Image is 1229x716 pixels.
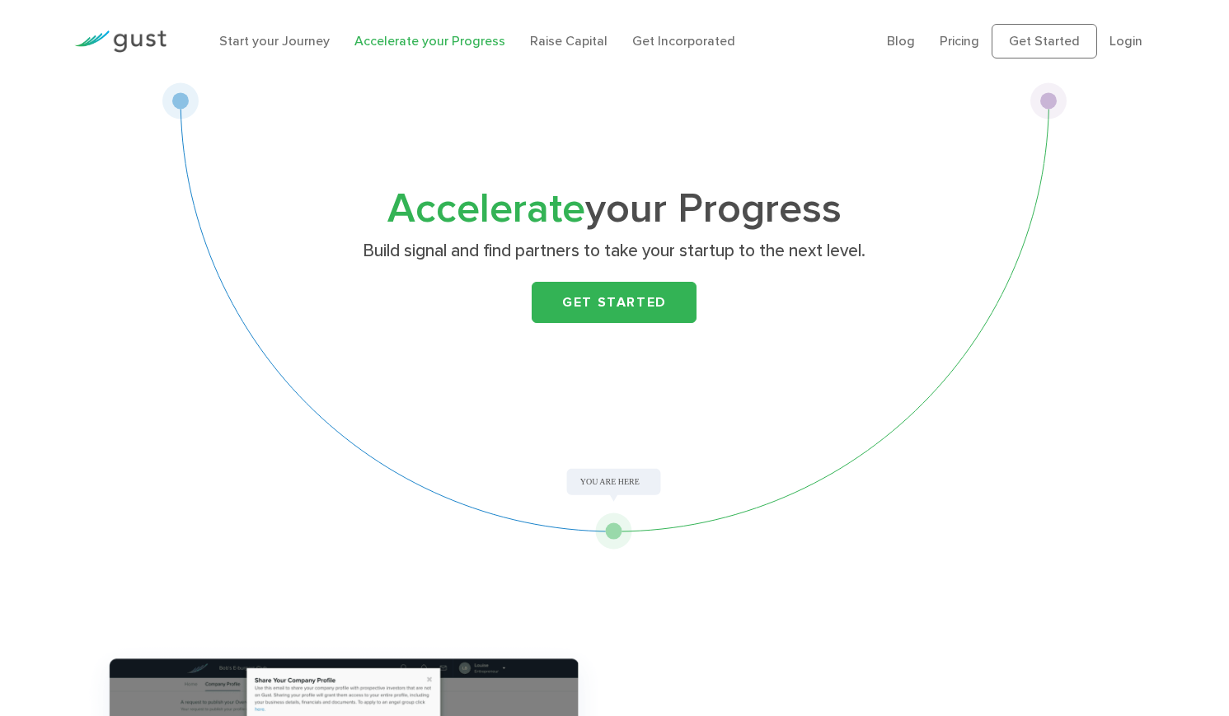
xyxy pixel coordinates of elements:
[354,33,505,49] a: Accelerate your Progress
[530,33,607,49] a: Raise Capital
[532,282,697,323] a: Get Started
[887,33,915,49] a: Blog
[992,24,1097,58] a: Get Started
[295,240,934,263] p: Build signal and find partners to take your startup to the next level.
[288,190,940,228] h1: your Progress
[219,33,330,49] a: Start your Journey
[632,33,735,49] a: Get Incorporated
[1109,33,1142,49] a: Login
[74,30,167,53] img: Gust Logo
[940,33,979,49] a: Pricing
[387,185,585,233] span: Accelerate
